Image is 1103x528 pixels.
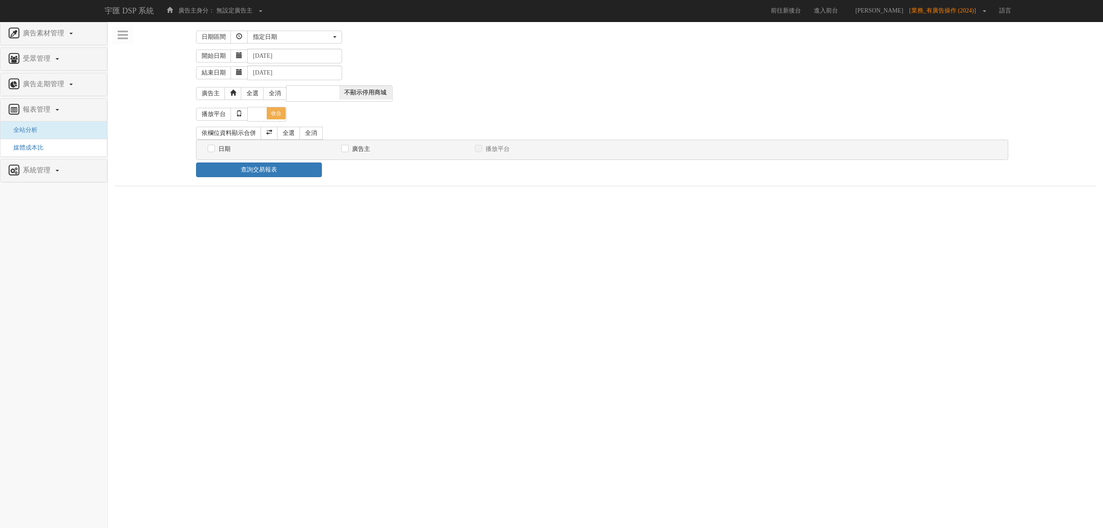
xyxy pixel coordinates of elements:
[483,145,510,153] label: 播放平台
[350,145,370,153] label: 廣告主
[21,106,55,113] span: 報表管理
[178,7,215,14] span: 廣告主身分：
[267,107,286,119] span: 收合
[216,145,231,153] label: 日期
[339,86,392,100] span: 不顯示停用商城
[7,52,100,66] a: 受眾管理
[7,27,100,41] a: 廣告素材管理
[196,162,322,177] a: 查詢交易報表
[21,166,55,174] span: 系統管理
[253,33,331,41] div: 指定日期
[21,29,69,37] span: 廣告素材管理
[7,78,100,91] a: 廣告走期管理
[247,31,342,44] button: 指定日期
[7,144,44,151] a: 媒體成本比
[299,127,323,140] a: 全消
[216,7,252,14] span: 無設定廣告主
[851,7,907,14] span: [PERSON_NAME]
[263,87,287,100] a: 全消
[7,164,100,178] a: 系統管理
[21,80,69,87] span: 廣告走期管理
[909,7,980,14] span: [業務_有廣告操作 (2024)]
[241,87,264,100] a: 全選
[7,127,37,133] a: 全站分析
[277,127,300,140] a: 全選
[7,103,100,117] a: 報表管理
[21,55,55,62] span: 受眾管理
